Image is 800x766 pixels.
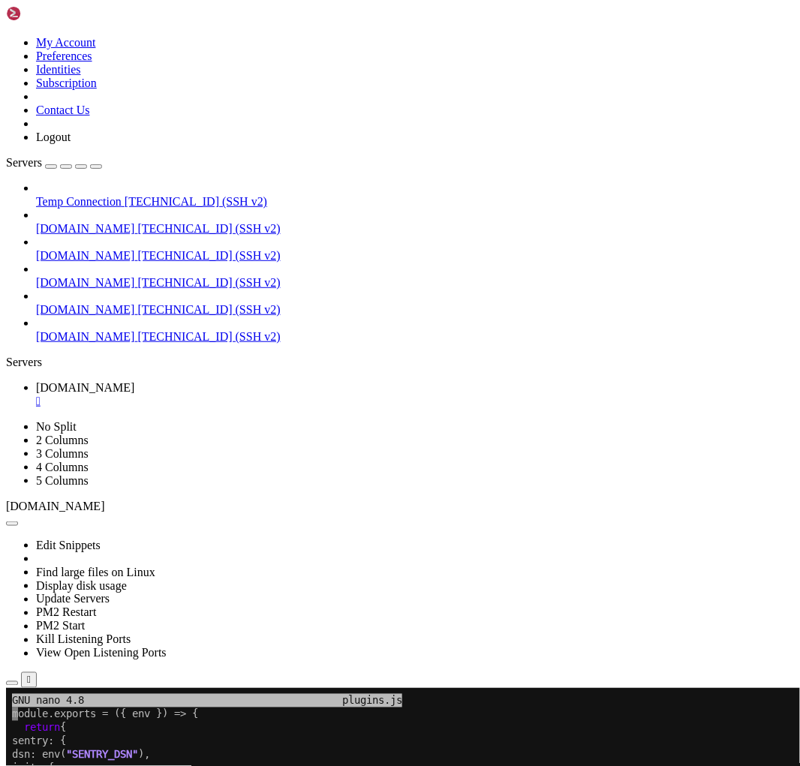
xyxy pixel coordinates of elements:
span: M-U [360,641,378,654]
span: ^C [306,641,318,654]
x-row: accessKeyId: env( ), [6,168,771,182]
x-row: dsn: env( ), [6,60,771,74]
a: 5 Columns [36,474,89,487]
span: "SENTRY_RELEASE" [84,88,180,100]
x-row: release: env( ), [6,87,771,101]
span: "/graphql" [60,452,120,464]
span: [TECHNICAL_ID] (SSH v2) [138,222,281,235]
a: Contact Us [36,104,90,116]
span: "AWS_BUCKET" [78,223,150,235]
a: Logout [36,131,71,143]
li: Temp Connection [TECHNICAL_ID] (SSH v2) [36,182,794,209]
x-row: params: { [6,209,771,222]
a: Find large files on Linux [36,566,155,578]
span: M-6 [408,654,426,668]
span: [TECHNICAL_ID] (SSH v2) [125,195,267,208]
span: M-E [366,654,384,668]
span: ^K [192,641,204,654]
span: ^\ [108,654,120,668]
x-row: }, [6,411,771,425]
x-row: settings: { [6,371,771,384]
a: PM2 Start [36,620,85,632]
span: [DOMAIN_NAME] [36,303,135,316]
x-row: apolloServer: { [6,519,771,533]
span: [DOMAIN_NAME] [36,381,135,394]
a: [DOMAIN_NAME] [TECHNICAL_ID] (SSH v2) [36,330,794,344]
x-row: }; [6,587,771,600]
x-row: }, [6,546,771,560]
span: ^O [66,641,78,654]
x-row: init: { [6,74,771,87]
span: [TECHNICAL_ID] (SSH v2) [138,249,281,262]
x-row: accessKeyId: env( ), [6,317,771,330]
span: ^W [132,641,144,654]
a: 2 Columns [36,434,89,446]
span: [DOMAIN_NAME] [36,222,135,235]
span: false [54,533,84,545]
a: Temp Connection [TECHNICAL_ID] (SSH v2) [36,195,794,209]
x-row: providerOptions: { [6,155,771,168]
div:  [27,674,31,686]
x-row: upload: { [6,128,771,141]
x-row: endpoint: , [6,452,771,465]
span: Temp Connection [36,195,122,208]
span: [TECHNICAL_ID] (SSH v2) [138,303,281,316]
x-row: tracing: , [6,533,771,546]
span: [TECHNICAL_ID] (SSH v2) [138,330,281,343]
span: M-A [402,641,420,654]
x-row: region: env( ), [6,195,771,209]
a: [DOMAIN_NAME] [TECHNICAL_ID] (SSH v2) [36,276,794,290]
x-row: }, [6,425,771,438]
li: [DOMAIN_NAME] [TECHNICAL_ID] (SSH v2) [36,263,794,290]
x-row: email: { [6,276,771,290]
x-row: }, [6,101,771,114]
x-row: defaultFrom: , [6,384,771,398]
x-row: provider: , [6,141,771,155]
a: 3 Columns [36,447,89,460]
span: GNU nano 4.8 plugins.js [6,6,396,20]
span: "SENTRY_DSN" [60,61,132,73]
a: Update Servers [36,593,110,605]
span: ^J [252,641,264,654]
a: Servers [6,156,102,169]
a:  [36,395,794,408]
a: Identities [36,63,81,76]
span: ^X [6,654,18,668]
span: [EMAIL_ADDRESS][DOMAIN_NAME]' [96,398,270,410]
a: 4 Columns [36,461,89,473]
x-row: provider: , [6,290,771,303]
x-row: }, [6,249,771,263]
x-row: sentry: { [6,47,771,60]
span: "AWS_REGION" [78,196,150,208]
span: 'aws-ses' [60,290,114,302]
x-row: graphql: { [6,438,771,452]
x-row: }, [6,357,771,371]
span: [TECHNICAL_ID] (SSH v2) [138,276,281,289]
x-row: Exit Read File Replace Paste Text To Spell Go To Line Redo Copy Text [6,654,771,668]
a: Kill Listening Ports [36,633,131,646]
x-row: Bucket: env( ), [6,222,771,236]
span: ^R [42,654,54,668]
span: 'AWS_ACCESS_SECRET' [132,331,246,343]
a: View Open Listening Ports [36,647,167,659]
span: [DOMAIN_NAME] [6,500,105,512]
span: [DOMAIN_NAME] [36,249,135,262]
span: true [72,466,96,478]
span: "aws-s3" [60,142,108,154]
a: Subscription [36,77,97,89]
li: [DOMAIN_NAME] [TECHNICAL_ID] (SSH v2) [36,236,794,263]
a: PM2 Restart [36,606,96,619]
span: [DOMAIN_NAME] [36,330,135,343]
span: "AWS_ACCESS_SECRET" [132,182,246,194]
li: [DOMAIN_NAME] [TECHNICAL_ID] (SSH v2) [36,290,794,317]
x-row: region: env( ), [6,344,771,357]
x-row: playgroundAlways: , [6,479,771,492]
x-row: module.exports = ({ env }) => { [6,20,771,33]
span: Servers [6,156,42,169]
span: ^U [162,654,174,668]
x-row: }, [6,263,771,276]
x-row: }; [6,573,771,587]
span: "AWS_ACCESS_KEY_ID" [108,169,222,181]
a: [DOMAIN_NAME] [TECHNICAL_ID] (SSH v2) [36,303,794,317]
